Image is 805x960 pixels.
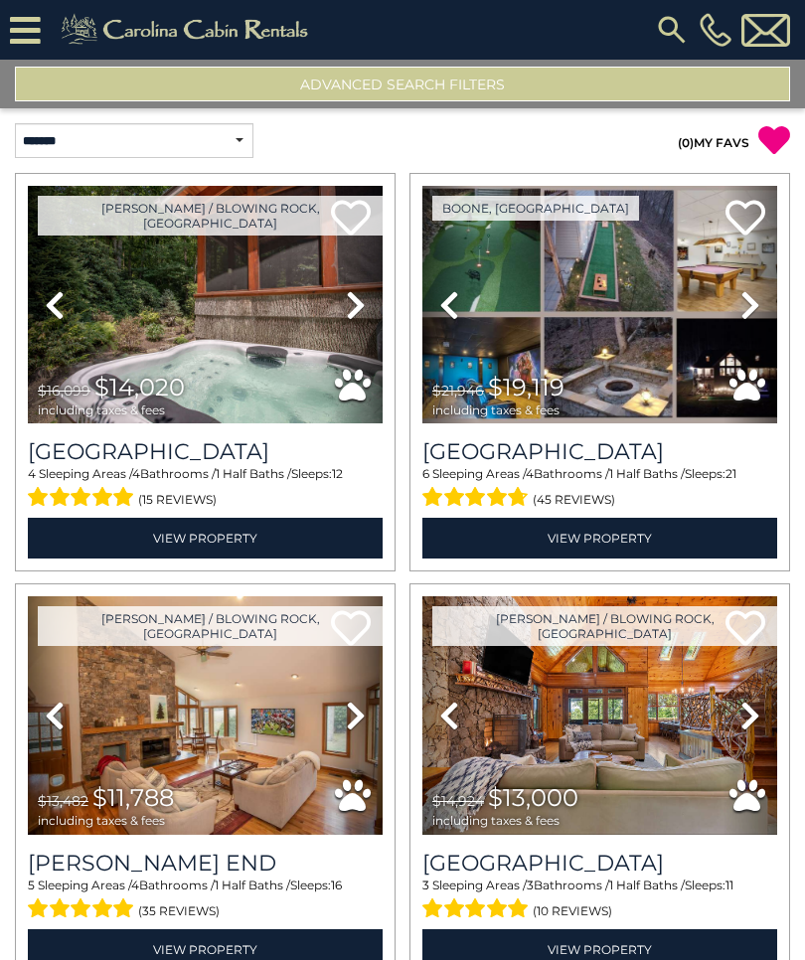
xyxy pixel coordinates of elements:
span: $19,119 [488,373,564,401]
span: 3 [422,878,429,892]
img: thumbnail_163277015.jpeg [422,596,777,834]
span: including taxes & fees [38,403,185,416]
span: 3 [527,878,534,892]
a: [PERSON_NAME] End [28,850,383,877]
span: $14,020 [94,373,185,401]
span: 11 [725,878,733,892]
span: including taxes & fees [432,403,564,416]
img: search-regular.svg [654,12,690,48]
h3: Moss End [28,850,383,877]
div: Sleeping Areas / Bathrooms / Sleeps: [422,465,777,513]
a: View Property [422,518,777,559]
span: (10 reviews) [533,898,612,924]
img: Khaki-logo.png [51,10,325,50]
span: 4 [28,466,36,481]
a: [PERSON_NAME] / Blowing Rock, [GEOGRAPHIC_DATA] [38,196,383,236]
a: [GEOGRAPHIC_DATA] [28,438,383,465]
span: 4 [132,466,140,481]
span: (45 reviews) [533,487,615,513]
span: 1 Half Baths / [215,878,290,892]
a: [PHONE_NUMBER] [695,13,736,47]
img: thumbnail_163269164.jpeg [28,186,383,423]
h3: Mountain Song Lodge [28,438,383,465]
span: $16,099 [38,382,90,400]
span: including taxes & fees [38,814,174,827]
span: 4 [526,466,534,481]
a: [PERSON_NAME] / Blowing Rock, [GEOGRAPHIC_DATA] [432,606,777,646]
span: 5 [28,878,35,892]
button: Advanced Search Filters [15,67,790,101]
span: (15 reviews) [138,487,217,513]
span: $14,924 [432,792,484,810]
span: 0 [682,135,690,150]
span: including taxes & fees [432,814,578,827]
img: thumbnail_163280322.jpeg [28,596,383,834]
a: Boone, [GEOGRAPHIC_DATA] [432,196,639,221]
span: 16 [331,878,342,892]
h3: Wildlife Manor [422,438,777,465]
span: 21 [725,466,736,481]
span: 6 [422,466,429,481]
div: Sleeping Areas / Bathrooms / Sleeps: [28,465,383,513]
span: 1 Half Baths / [609,878,685,892]
a: [PERSON_NAME] / Blowing Rock, [GEOGRAPHIC_DATA] [38,606,383,646]
a: View Property [28,518,383,559]
span: 1 Half Baths / [609,466,685,481]
span: $21,946 [432,382,484,400]
a: (0)MY FAVS [678,135,749,150]
span: $13,482 [38,792,88,810]
img: thumbnail_168322864.jpeg [422,186,777,423]
span: 4 [131,878,139,892]
span: (35 reviews) [138,898,220,924]
h3: Chimney Island [422,850,777,877]
span: ( ) [678,135,694,150]
a: [GEOGRAPHIC_DATA] [422,850,777,877]
div: Sleeping Areas / Bathrooms / Sleeps: [422,877,777,924]
a: Add to favorites [725,198,765,240]
span: $11,788 [92,783,174,812]
span: 12 [332,466,343,481]
div: Sleeping Areas / Bathrooms / Sleeps: [28,877,383,924]
a: [GEOGRAPHIC_DATA] [422,438,777,465]
span: $13,000 [488,783,578,812]
span: 1 Half Baths / [216,466,291,481]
